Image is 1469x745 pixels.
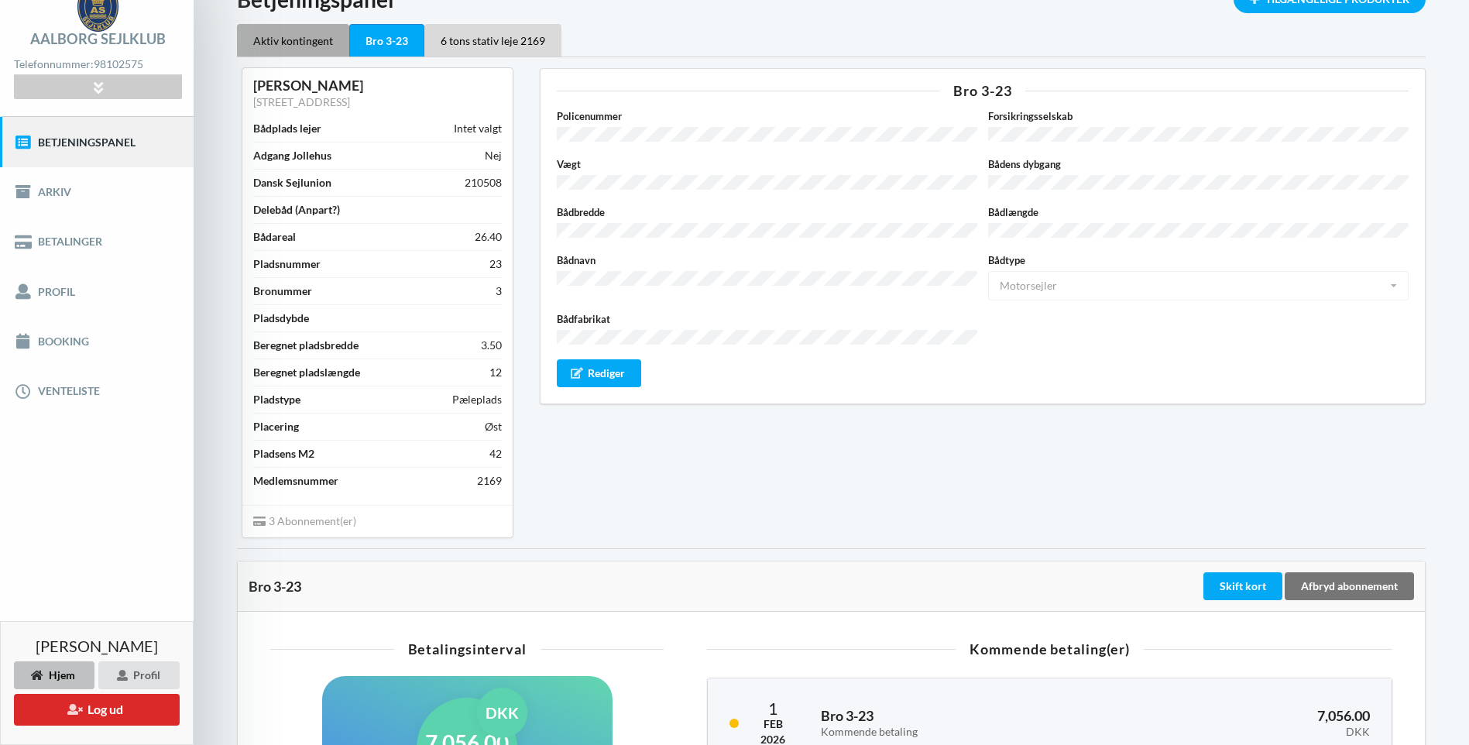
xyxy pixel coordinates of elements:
div: Bro 3-23 [249,578,1200,594]
div: Kommende betaling [821,726,1107,739]
div: Dansk Sejlunion [253,175,331,191]
span: 3 Abonnement(er) [253,514,356,527]
div: Bro 3-23 [557,84,1409,98]
a: [STREET_ADDRESS] [253,95,350,108]
div: Feb [760,716,785,732]
h3: 7,056.00 [1128,707,1370,738]
strong: 98102575 [94,57,143,70]
div: DKK [1128,726,1370,739]
div: Afbryd abonnement [1285,572,1414,600]
div: Pladsnummer [253,256,321,272]
label: Bådtype [988,252,1409,268]
div: Nej [485,148,502,163]
div: Betalingsinterval [270,642,664,656]
div: Hjem [14,661,94,689]
label: Bådbredde [557,204,977,220]
div: Adgang Jollehus [253,148,331,163]
div: Aalborg Sejlklub [30,32,166,46]
div: Pladsdybde [253,311,309,326]
div: Bro 3-23 [349,24,424,57]
div: Delebåd (Anpart?) [253,202,340,218]
button: Log ud [14,694,180,726]
div: Skift kort [1203,572,1282,600]
div: DKK [477,688,527,738]
div: 210508 [465,175,502,191]
div: 42 [489,446,502,462]
div: 3 [496,283,502,299]
span: [PERSON_NAME] [36,638,158,654]
label: Forsikringsselskab [988,108,1409,124]
div: Rediger [557,359,642,387]
div: Intet valgt [454,121,502,136]
div: Øst [485,419,502,434]
label: Policenummer [557,108,977,124]
div: 1 [760,700,785,716]
h3: Bro 3-23 [821,707,1107,738]
div: Medlemsnummer [253,473,338,489]
div: 12 [489,365,502,380]
div: Pladsens M2 [253,446,314,462]
label: Bådfabrikat [557,311,977,327]
div: Beregnet pladsbredde [253,338,359,353]
div: 2169 [477,473,502,489]
div: 26.40 [475,229,502,245]
div: Placering [253,419,299,434]
div: 3.50 [481,338,502,353]
div: Pæleplads [452,392,502,407]
div: [PERSON_NAME] [253,77,502,94]
div: 23 [489,256,502,272]
label: Bådens dybgang [988,156,1409,172]
div: Pladstype [253,392,300,407]
div: Bådplads lejer [253,121,321,136]
div: Profil [98,661,180,689]
label: Bådlængde [988,204,1409,220]
label: Bådnavn [557,252,977,268]
div: Telefonnummer: [14,54,181,75]
div: Beregnet pladslængde [253,365,360,380]
div: Bronummer [253,283,312,299]
div: Kommende betaling(er) [707,642,1392,656]
label: Vægt [557,156,977,172]
div: 6 tons stativ leje 2169 [424,24,561,57]
div: Bådareal [253,229,296,245]
div: Aktiv kontingent [237,24,349,57]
